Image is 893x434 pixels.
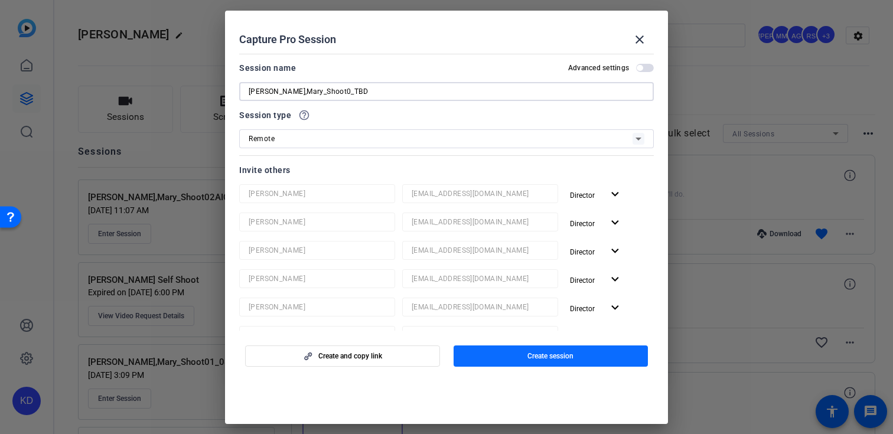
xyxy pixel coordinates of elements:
input: Email... [412,300,549,314]
mat-icon: expand_more [608,216,623,230]
input: Email... [412,272,549,286]
span: Director [570,248,595,256]
div: Invite others [239,163,654,177]
span: Director [570,191,595,200]
input: Email... [412,215,549,229]
mat-icon: close [633,32,647,47]
mat-icon: expand_more [608,187,623,202]
mat-icon: expand_more [608,272,623,287]
span: Create and copy link [318,351,382,361]
mat-icon: help_outline [298,109,310,121]
div: Capture Pro Session [239,25,654,54]
button: Director [565,213,627,234]
button: Director [565,326,627,347]
button: Director [565,241,627,262]
h2: Advanced settings [568,63,629,73]
input: Name... [249,272,386,286]
button: Create session [454,345,648,367]
input: Enter Session Name [249,84,644,99]
span: Remote [249,135,275,143]
button: Director [565,298,627,319]
input: Email... [412,328,549,342]
span: Director [570,220,595,228]
mat-icon: expand_more [608,244,623,259]
button: Director [565,184,627,205]
button: Director [565,269,627,291]
span: Create session [527,351,573,361]
input: Email... [412,187,549,201]
input: Name... [249,215,386,229]
div: Session name [239,61,296,75]
span: Session type [239,108,291,122]
input: Name... [249,187,386,201]
input: Name... [249,243,386,257]
mat-icon: expand_more [608,329,623,344]
span: Director [570,276,595,285]
input: Email... [412,243,549,257]
span: Director [570,305,595,313]
input: Name... [249,300,386,314]
input: Name... [249,328,386,342]
mat-icon: expand_more [608,301,623,315]
button: Create and copy link [245,345,440,367]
